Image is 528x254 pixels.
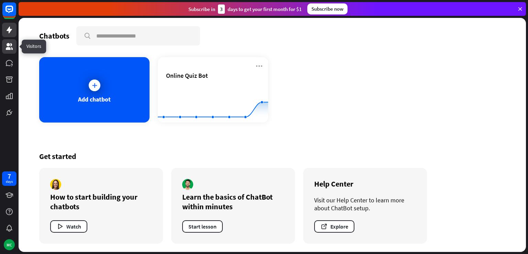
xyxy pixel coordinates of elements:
[314,220,354,233] button: Explore
[6,179,13,184] div: days
[39,151,505,161] div: Get started
[4,239,15,250] div: MC
[182,192,284,211] div: Learn the basics of ChatBot within minutes
[166,72,208,80] span: Online Quiz Bot
[5,3,26,23] button: Open LiveChat chat widget
[314,196,416,212] div: Visit our Help Center to learn more about ChatBot setup.
[307,3,348,14] div: Subscribe now
[50,179,61,190] img: author
[182,220,223,233] button: Start lesson
[39,31,69,41] div: Chatbots
[50,192,152,211] div: How to start building your chatbots
[182,179,193,190] img: author
[188,4,302,14] div: Subscribe in days to get your first month for $1
[314,179,416,189] div: Help Center
[2,171,16,186] a: 7 days
[218,4,225,14] div: 3
[8,173,11,179] div: 7
[50,220,87,233] button: Watch
[78,95,111,103] div: Add chatbot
